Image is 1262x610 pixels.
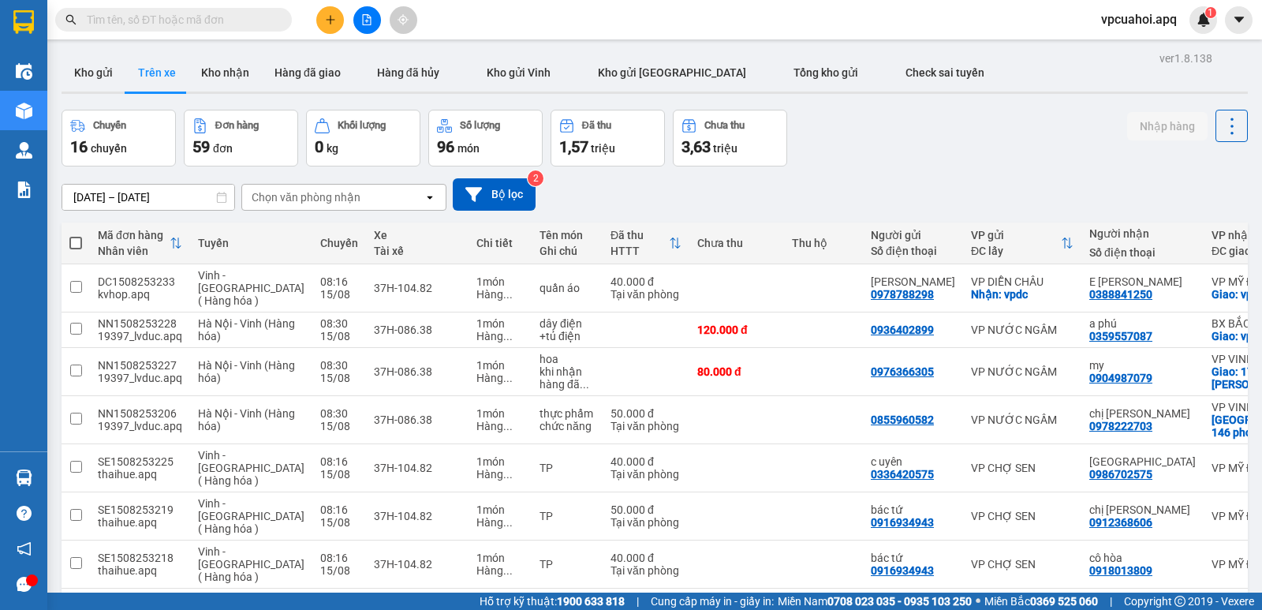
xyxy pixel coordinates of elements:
div: NN1508253228 [98,317,182,330]
div: 1 món [476,455,524,468]
div: thaihue.apq [98,564,182,577]
span: chuyến [91,142,127,155]
span: caret-down [1232,13,1246,27]
span: | [1110,593,1112,610]
button: Đơn hàng59đơn [184,110,298,167]
div: Tuyến [198,237,304,249]
span: copyright [1174,596,1185,607]
span: Miền Bắc [984,593,1098,610]
span: món [457,142,480,155]
div: 1 món [476,275,524,288]
span: Miền Nam [778,593,972,610]
span: Hàng đã hủy [377,66,439,79]
div: Tại văn phòng [610,516,681,529]
div: Tên món [540,229,595,241]
div: Chưa thu [697,237,776,249]
div: Tại văn phòng [610,420,681,432]
span: ⚪️ [976,598,980,604]
div: TP [540,462,595,474]
div: VP NƯỚC NGẦM [971,365,1073,378]
img: warehouse-icon [16,103,32,119]
strong: 1900 633 818 [557,595,625,608]
span: | [637,593,639,610]
span: ... [503,564,513,577]
div: 15/08 [320,372,358,384]
span: ... [503,468,513,481]
span: 96 [437,137,454,156]
span: question-circle [17,506,32,521]
img: warehouse-icon [16,142,32,159]
button: Nhập hàng [1127,112,1208,140]
span: Vinh - [GEOGRAPHIC_DATA] ( Hàng hóa ) [198,269,304,307]
div: Đã thu [610,229,669,241]
div: hoa [540,353,595,365]
div: NN1508253206 [98,407,182,420]
button: Kho nhận [189,54,262,92]
div: 0855960582 [871,414,934,426]
div: DC1508253233 [98,275,182,288]
span: message [17,577,32,592]
div: cô hòa [1089,552,1196,564]
div: 37H-104.82 [374,510,461,522]
div: 0976366305 [871,365,934,378]
div: Chọn văn phòng nhận [252,189,360,205]
div: VP gửi [971,229,1061,241]
div: chị vinh [1089,503,1196,516]
span: Kho gửi [GEOGRAPHIC_DATA] [598,66,746,79]
span: Tổng kho gửi [793,66,858,79]
div: 40.000 đ [610,275,681,288]
div: 50.000 đ [610,407,681,420]
div: Chuyến [93,120,126,131]
svg: open [424,191,436,204]
div: VP CHỢ SEN [971,462,1073,474]
span: Hà Nội - Vinh (Hàng hóa) [198,407,295,432]
div: 0978222703 [1089,420,1152,432]
div: 0978788298 [871,288,934,301]
button: aim [390,6,417,34]
div: quần áo [540,282,595,294]
div: kvhop.apq [98,288,182,301]
button: file-add [353,6,381,34]
div: Nhận: vpdc [971,288,1073,301]
img: warehouse-icon [16,63,32,80]
div: Xe [374,229,461,241]
span: Kho gửi Vinh [487,66,551,79]
div: 08:16 [320,455,358,468]
div: VP CHỢ SEN [971,510,1073,522]
div: bác tứ [871,503,955,516]
div: NN1508253227 [98,359,182,372]
div: ver 1.8.138 [1159,50,1212,67]
div: Hàng thông thường [476,372,524,384]
div: 37H-104.82 [374,558,461,571]
div: 120.000 đ [697,324,776,336]
div: Tại văn phòng [610,468,681,481]
span: ... [503,516,513,529]
div: 37H-086.38 [374,414,461,426]
div: TP [540,558,595,571]
div: my [1089,359,1196,372]
div: 15/08 [320,330,358,342]
span: aim [398,14,409,25]
span: ... [503,288,513,301]
span: vpcuahoi.apq [1088,9,1189,29]
th: Toggle SortBy [603,223,689,264]
div: VP CHỢ SEN [971,558,1073,571]
div: 37H-086.38 [374,365,461,378]
div: HTTT [610,245,669,257]
strong: 0369 525 060 [1030,595,1098,608]
div: 0986702575 [1089,468,1152,481]
button: Khối lượng0kg [306,110,420,167]
div: 15/08 [320,516,358,529]
div: 0918013809 [1089,564,1152,577]
button: Đã thu1,57 triệu [551,110,665,167]
button: Chuyến16chuyến [62,110,176,167]
div: dây điện +tủ điện [540,317,595,342]
sup: 1 [1205,7,1216,18]
div: 08:16 [320,275,358,288]
span: Vinh - [GEOGRAPHIC_DATA] ( Hàng hóa ) [198,545,304,583]
div: Đơn hàng [215,120,259,131]
div: E Linh [1089,275,1196,288]
img: warehouse-icon [16,470,32,486]
button: Hàng đã giao [262,54,353,92]
span: 59 [192,137,210,156]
